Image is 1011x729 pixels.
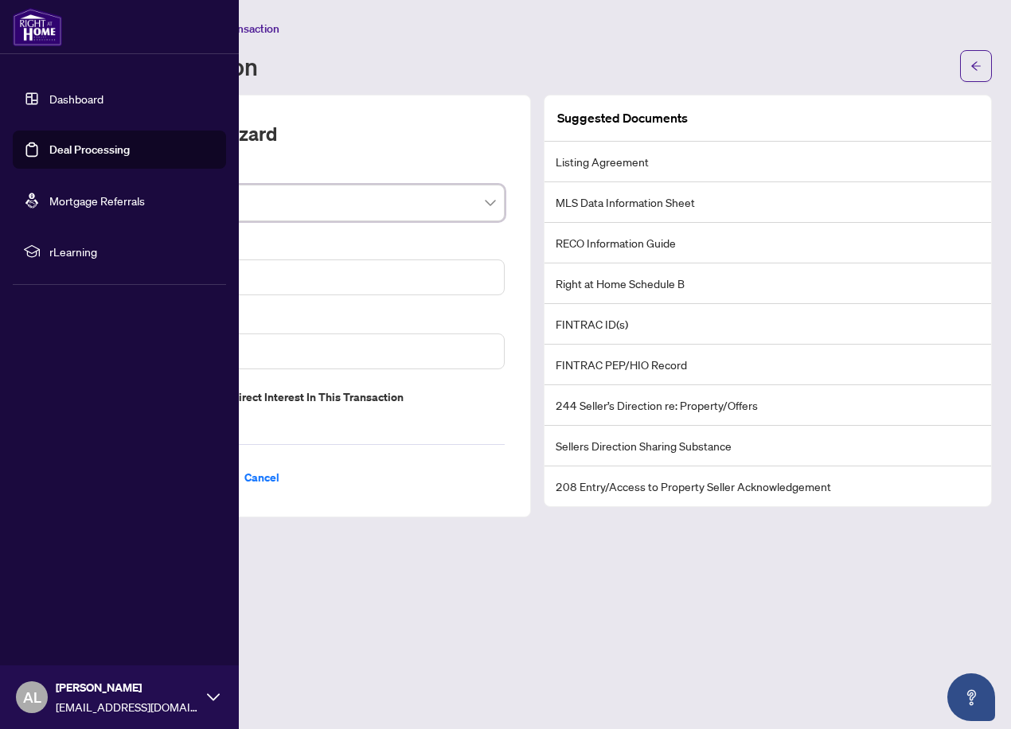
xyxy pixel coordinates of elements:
li: FINTRAC PEP/HIO Record [545,345,991,385]
li: Sellers Direction Sharing Substance [545,426,991,466]
a: Deal Processing [49,142,130,157]
span: arrow-left [970,60,982,72]
span: [EMAIL_ADDRESS][DOMAIN_NAME] [56,698,199,715]
a: Dashboard [49,92,103,106]
li: 244 Seller’s Direction re: Property/Offers [545,385,991,426]
span: AL [23,686,41,708]
a: Mortgage Referrals [49,193,145,208]
li: Right at Home Schedule B [545,263,991,304]
span: Listing [119,188,495,218]
label: MLS ID [109,240,505,258]
li: FINTRAC ID(s) [545,304,991,345]
img: logo [13,8,62,46]
li: 208 Entry/Access to Property Seller Acknowledgement [545,466,991,506]
li: Listing Agreement [545,142,991,182]
article: Suggested Documents [557,108,688,128]
span: Cancel [244,465,279,490]
span: Add Transaction [198,21,279,36]
li: RECO Information Guide [545,223,991,263]
label: Do you have direct or indirect interest in this transaction [109,388,505,406]
label: Property Address [109,314,505,332]
span: rLearning [49,243,215,260]
li: MLS Data Information Sheet [545,182,991,223]
span: [PERSON_NAME] [56,679,199,696]
button: Open asap [947,673,995,721]
button: Cancel [232,464,292,491]
label: Transaction Type [109,166,505,183]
